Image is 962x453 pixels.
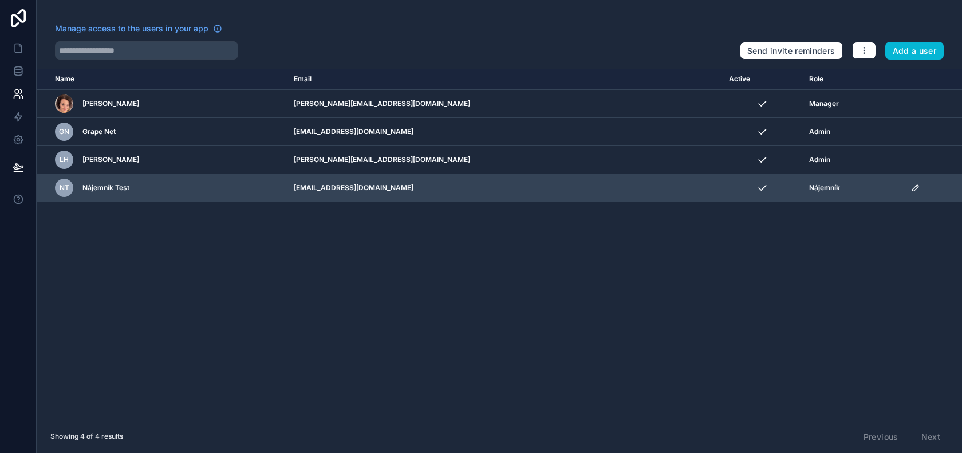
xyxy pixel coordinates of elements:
th: Email [287,69,722,90]
th: Active [722,69,802,90]
span: Admin [809,127,830,136]
span: Showing 4 of 4 results [50,432,123,441]
a: Manage access to the users in your app [55,23,222,34]
span: [PERSON_NAME] [82,99,139,108]
th: Name [37,69,287,90]
span: Manager [809,99,839,108]
span: LH [60,155,69,164]
td: [PERSON_NAME][EMAIL_ADDRESS][DOMAIN_NAME] [287,90,722,118]
span: NT [60,183,69,192]
span: Admin [809,155,830,164]
button: Add a user [885,42,944,60]
span: Grape Net [82,127,116,136]
span: GN [59,127,69,136]
td: [PERSON_NAME][EMAIL_ADDRESS][DOMAIN_NAME] [287,146,722,174]
td: [EMAIL_ADDRESS][DOMAIN_NAME] [287,118,722,146]
button: Send invite reminders [740,42,842,60]
span: Nájemník [809,183,840,192]
th: Role [802,69,905,90]
span: [PERSON_NAME] [82,155,139,164]
td: [EMAIL_ADDRESS][DOMAIN_NAME] [287,174,722,202]
span: Manage access to the users in your app [55,23,208,34]
div: scrollable content [37,69,962,420]
span: Nájemník Test [82,183,129,192]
